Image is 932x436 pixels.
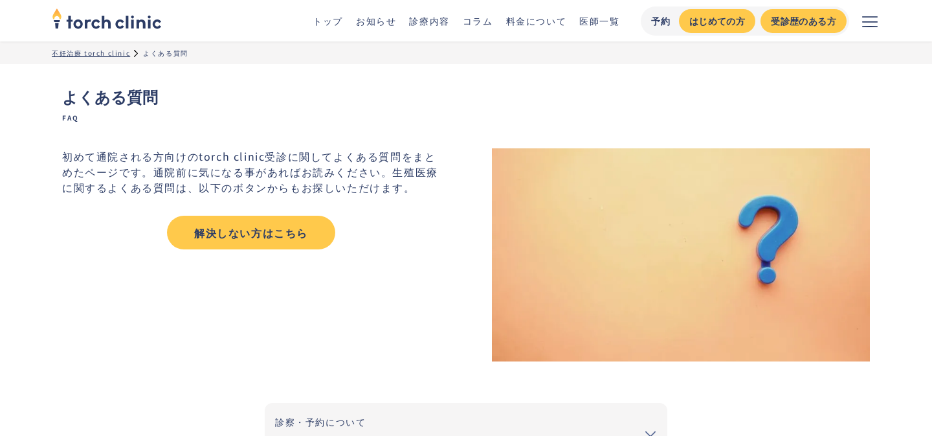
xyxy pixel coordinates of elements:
div: はじめての方 [689,14,745,28]
a: 不妊治療 torch clinic [52,48,130,58]
a: home [52,9,162,32]
a: 受診歴のある方 [760,9,847,33]
a: はじめての方 [679,9,755,33]
div: よくある質問 [143,48,188,58]
div: 受診歴のある方 [771,14,836,28]
a: コラム [463,14,493,27]
h1: よくある質問 [62,85,870,122]
img: torch clinic [52,4,162,32]
img: トーチクリニックよくある質問 [492,148,870,361]
a: 料金について [506,14,567,27]
span: FAQ [62,113,870,122]
a: トップ [313,14,343,27]
a: 医師一覧 [579,14,619,27]
span: 診察・予約について [275,415,366,428]
div: 予約 [651,14,671,28]
a: 診療内容 [409,14,449,27]
p: 初めて通院される方向けのtorch clinic受診に関してよくある質問をまとめたページです。通院前に気になる事があればお読みください。生殖医療に関するよくある質問は、以下のボタンからもお探しい... [62,148,440,195]
a: お知らせ [356,14,396,27]
div: 解決しない方はこちら [179,225,324,240]
a: 解決しない方はこちら [167,216,335,249]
